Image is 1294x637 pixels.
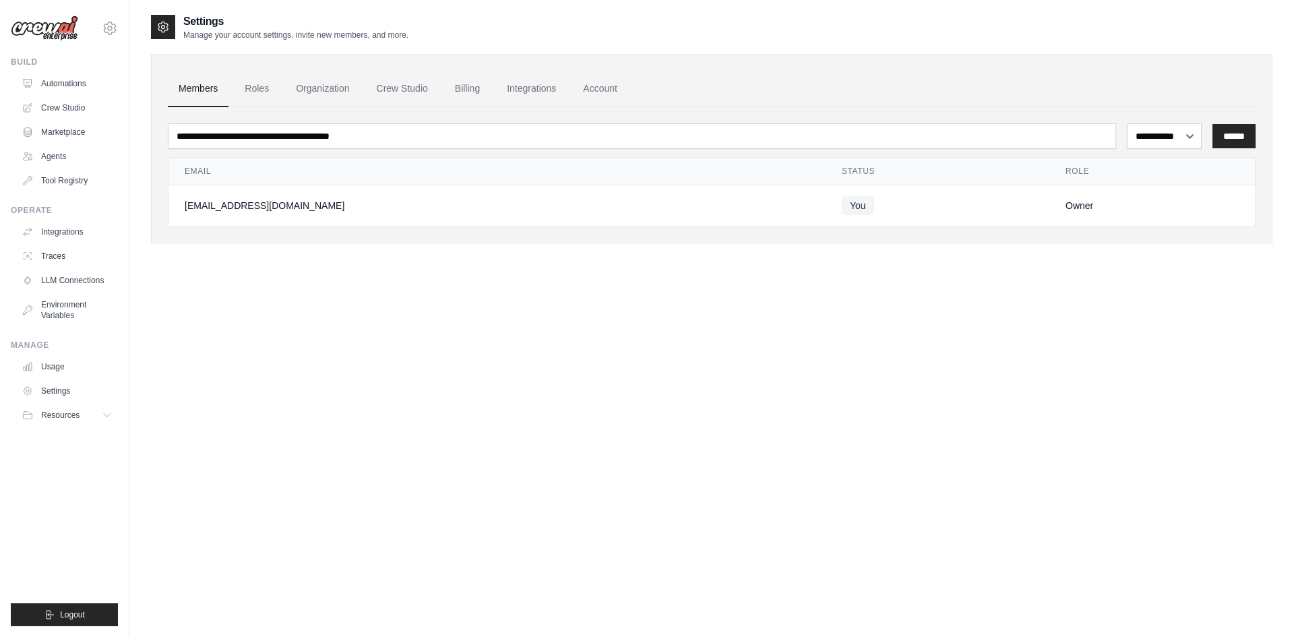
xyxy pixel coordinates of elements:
a: Members [168,71,228,107]
a: Crew Studio [366,71,439,107]
a: Marketplace [16,121,118,143]
th: Email [168,158,826,185]
a: Agents [16,146,118,167]
a: Integrations [16,221,118,243]
a: Integrations [496,71,567,107]
a: Billing [444,71,491,107]
div: Operate [11,205,118,216]
span: Logout [60,609,85,620]
button: Resources [16,404,118,426]
a: Account [572,71,628,107]
a: Tool Registry [16,170,118,191]
img: Logo [11,16,78,41]
div: [EMAIL_ADDRESS][DOMAIN_NAME] [185,199,809,212]
a: Roles [234,71,280,107]
a: Traces [16,245,118,267]
p: Manage your account settings, invite new members, and more. [183,30,408,40]
a: Settings [16,380,118,402]
a: Usage [16,356,118,377]
h2: Settings [183,13,408,30]
a: Organization [285,71,360,107]
a: LLM Connections [16,270,118,291]
th: Status [826,158,1049,185]
a: Crew Studio [16,97,118,119]
div: Build [11,57,118,67]
div: Owner [1066,199,1239,212]
div: Manage [11,340,118,351]
a: Environment Variables [16,294,118,326]
span: You [842,196,874,215]
button: Logout [11,603,118,626]
span: Resources [41,410,80,421]
th: Role [1049,158,1255,185]
a: Automations [16,73,118,94]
